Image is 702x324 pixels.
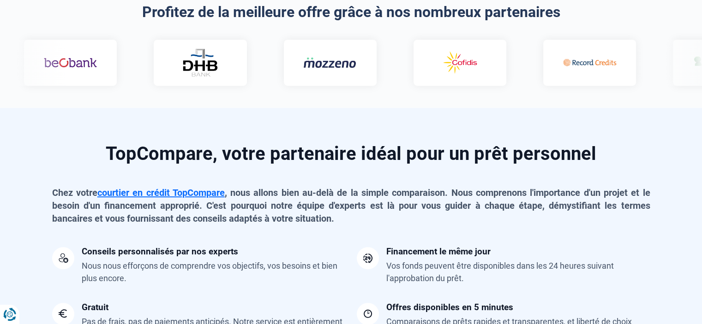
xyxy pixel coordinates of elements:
[44,49,97,76] img: Beobank
[386,303,513,312] div: Offres disponibles en 5 minutes
[82,247,238,256] div: Conseils personnalisés par nos experts
[433,49,486,76] img: Cofidis
[82,259,346,284] div: Nous nous efforçons de comprendre vos objectifs, vos besoins et bien plus encore.
[52,3,650,21] h2: Profitez de la meilleure offre grâce à nos nombreux partenaires
[182,48,219,77] img: DHB Bank
[97,187,225,198] a: courtier en crédit TopCompare
[563,49,616,76] img: Record credits
[52,186,650,225] p: Chez votre , nous allons bien au-delà de la simple comparaison. Nous comprenons l'importance d'un...
[386,247,491,256] div: Financement le même jour
[386,259,650,284] div: Vos fonds peuvent être disponibles dans les 24 heures suivant l'approbation du prêt.
[82,303,108,312] div: Gratuit
[52,145,650,163] h2: TopCompare, votre partenaire idéal pour un prêt personnel
[304,57,357,68] img: Mozzeno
